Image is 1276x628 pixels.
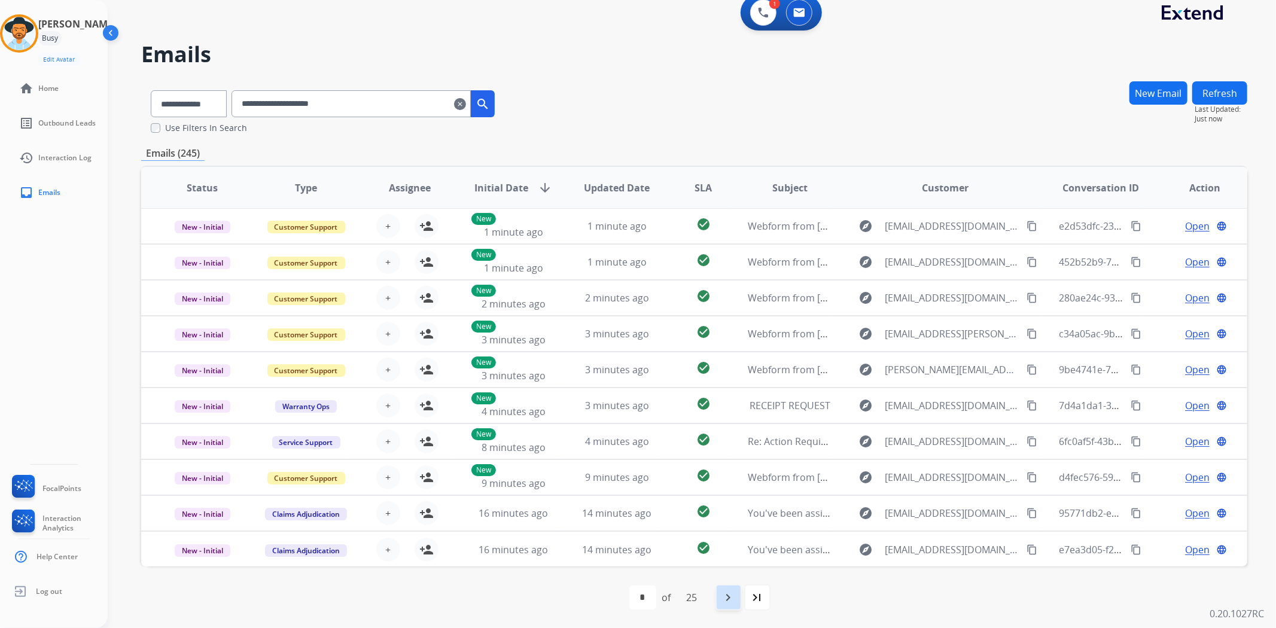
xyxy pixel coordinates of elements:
[585,291,649,304] span: 2 minutes ago
[585,327,649,340] span: 3 minutes ago
[748,220,1019,233] span: Webform from [EMAIL_ADDRESS][DOMAIN_NAME] on [DATE]
[695,181,712,195] span: SLA
[885,398,1021,413] span: [EMAIL_ADDRESS][DOMAIN_NAME]
[859,291,873,305] mat-icon: explore
[38,118,96,128] span: Outbound Leads
[419,398,434,413] mat-icon: person_add
[1185,542,1210,557] span: Open
[187,181,218,195] span: Status
[696,541,711,555] mat-icon: check_circle
[267,292,345,305] span: Customer Support
[1216,328,1227,339] mat-icon: language
[175,472,230,484] span: New - Initial
[1059,220,1240,233] span: e2d53dfc-2375-4a96-8033-2950b01749f5
[583,507,652,520] span: 14 minutes ago
[1059,255,1242,269] span: 452b52b9-783c-43ac-a71b-333dc5cc46ea
[471,213,496,225] p: New
[474,181,528,195] span: Initial Date
[748,507,1117,520] span: You've been assigned a new service order: 5fb62b85-a32f-4833-a554-b450c4fa18f7
[1131,508,1141,519] mat-icon: content_copy
[419,219,434,233] mat-icon: person_add
[748,255,1019,269] span: Webform from [EMAIL_ADDRESS][DOMAIN_NAME] on [DATE]
[1131,257,1141,267] mat-icon: content_copy
[859,470,873,484] mat-icon: explore
[772,181,808,195] span: Subject
[482,477,546,490] span: 9 minutes ago
[1185,434,1210,449] span: Open
[1059,471,1241,484] span: d4fec576-5914-442e-9968-a5e768ce99db
[385,219,391,233] span: +
[19,116,34,130] mat-icon: list_alt
[1059,327,1245,340] span: c34a05ac-9bd3-4400-b7b3-db692e459ee5
[376,214,400,238] button: +
[141,146,205,161] p: Emails (245)
[484,261,543,275] span: 1 minute ago
[1059,435,1235,448] span: 6fc0af5f-43b5-4381-80dc-ec35b26ee9c6
[376,286,400,310] button: +
[662,590,671,605] div: of
[1027,472,1037,483] mat-icon: content_copy
[36,587,62,596] span: Log out
[1059,399,1240,412] span: 7d4a1da1-3e3d-4b69-a2a5-60af8fd76d6f
[175,221,230,233] span: New - Initial
[1195,114,1247,124] span: Just now
[585,435,649,448] span: 4 minutes ago
[295,181,317,195] span: Type
[1131,400,1141,411] mat-icon: content_copy
[750,590,765,605] mat-icon: last_page
[471,356,496,368] p: New
[267,328,345,341] span: Customer Support
[748,291,1019,304] span: Webform from [EMAIL_ADDRESS][DOMAIN_NAME] on [DATE]
[36,552,78,562] span: Help Center
[748,327,1093,340] span: Webform from [EMAIL_ADDRESS][PERSON_NAME][DOMAIN_NAME] on [DATE]
[272,436,340,449] span: Service Support
[19,81,34,96] mat-icon: home
[585,363,649,376] span: 3 minutes ago
[10,475,81,502] a: FocalPoints
[885,470,1021,484] span: [EMAIL_ADDRESS][DOMAIN_NAME]
[696,253,711,267] mat-icon: check_circle
[38,17,116,31] h3: [PERSON_NAME]
[419,362,434,377] mat-icon: person_add
[376,501,400,525] button: +
[1027,221,1037,231] mat-icon: content_copy
[376,538,400,562] button: +
[419,506,434,520] mat-icon: person_add
[1027,257,1037,267] mat-icon: content_copy
[265,508,347,520] span: Claims Adjudication
[1027,328,1037,339] mat-icon: content_copy
[376,429,400,453] button: +
[141,42,1247,66] h2: Emails
[1059,543,1241,556] span: e7ea3d05-f24a-4f5d-9992-0b678b7ade40
[885,291,1021,305] span: [EMAIL_ADDRESS][DOMAIN_NAME]
[265,544,347,557] span: Claims Adjudication
[1027,544,1037,555] mat-icon: content_copy
[859,398,873,413] mat-icon: explore
[175,292,230,305] span: New - Initial
[482,405,546,418] span: 4 minutes ago
[1059,363,1244,376] span: 9be4741e-76c8-43c8-9804-da5c9d6d9ba0
[585,399,649,412] span: 3 minutes ago
[1216,257,1227,267] mat-icon: language
[175,364,230,377] span: New - Initial
[859,327,873,341] mat-icon: explore
[38,31,62,45] div: Busy
[859,434,873,449] mat-icon: explore
[42,484,81,493] span: FocalPoints
[1131,436,1141,447] mat-icon: content_copy
[1185,291,1210,305] span: Open
[385,362,391,377] span: +
[385,255,391,269] span: +
[454,97,466,111] mat-icon: clear
[1195,105,1247,114] span: Last Updated:
[175,544,230,557] span: New - Initial
[1216,400,1227,411] mat-icon: language
[385,434,391,449] span: +
[419,255,434,269] mat-icon: person_add
[267,221,345,233] span: Customer Support
[696,397,711,411] mat-icon: check_circle
[476,97,490,111] mat-icon: search
[165,122,247,134] label: Use Filters In Search
[1131,221,1141,231] mat-icon: content_copy
[1185,506,1210,520] span: Open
